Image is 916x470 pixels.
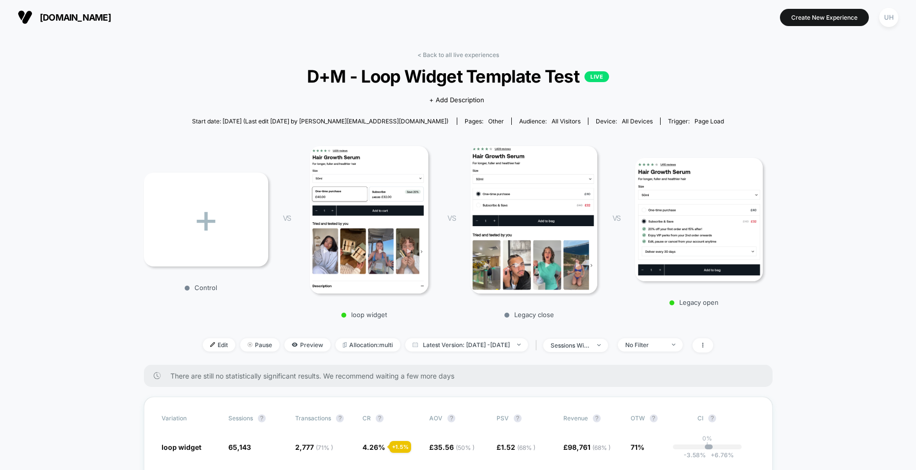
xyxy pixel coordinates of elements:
img: end [597,344,601,346]
span: £ [497,443,535,451]
span: | [533,338,543,352]
button: ? [593,414,601,422]
span: CI [697,414,751,422]
div: + 1.5 % [389,441,411,453]
button: ? [708,414,716,422]
div: Trigger: [668,117,724,125]
p: | [706,442,708,449]
p: 0% [702,435,712,442]
span: ( 68 % ) [592,444,611,451]
p: loop widget [301,311,428,319]
span: Sessions [228,414,253,422]
span: ( 50 % ) [456,444,474,451]
span: all devices [622,117,653,125]
span: There are still no statistically significant results. We recommend waiting a few more days [170,372,753,380]
button: ? [258,414,266,422]
span: AOV [429,414,443,422]
img: Legacy open main [635,158,763,282]
p: Control [139,284,263,292]
button: ? [514,414,522,422]
span: ( 71 % ) [316,444,333,451]
span: Allocation: multi [335,338,400,352]
span: 71% [631,443,644,451]
span: Transactions [295,414,331,422]
span: 1.52 [501,443,535,451]
img: Visually logo [18,10,32,25]
span: loop widget [162,443,201,451]
button: ? [650,414,658,422]
a: < Back to all live experiences [417,51,499,59]
span: CR [362,414,371,422]
span: VS [447,214,455,222]
p: LIVE [584,71,609,82]
button: ? [336,414,344,422]
span: Preview [284,338,331,352]
button: ? [376,414,384,422]
button: ? [447,414,455,422]
button: Create New Experience [780,9,869,26]
span: + [711,451,715,459]
img: edit [210,342,215,347]
span: All Visitors [552,117,581,125]
span: 6.76 % [706,451,734,459]
span: 35.56 [434,443,474,451]
div: UH [879,8,898,27]
span: Edit [203,338,235,352]
span: 98,761 [568,443,611,451]
span: Page Load [694,117,724,125]
div: + [144,173,268,266]
span: PSV [497,414,509,422]
div: sessions with impression [551,342,590,349]
span: ( 68 % ) [517,444,535,451]
img: rebalance [343,342,347,348]
span: £ [563,443,611,451]
div: Pages: [465,117,504,125]
span: Start date: [DATE] (Last edit [DATE] by [PERSON_NAME][EMAIL_ADDRESS][DOMAIN_NAME]) [192,117,448,125]
span: £ [429,443,474,451]
button: [DOMAIN_NAME] [15,9,114,25]
img: Legacy close main [471,146,597,294]
span: Variation [162,414,216,422]
img: end [248,342,252,347]
span: 65,143 [228,443,251,451]
span: + Add Description [429,95,484,105]
img: calendar [413,342,418,347]
span: -3.58 % [684,451,706,459]
p: Legacy open [630,298,758,306]
button: UH [876,7,901,28]
span: Pause [240,338,279,352]
img: loop widget main [310,146,428,294]
span: Device: [588,117,660,125]
span: VS [612,214,620,222]
span: Revenue [563,414,588,422]
span: 4.26 % [362,443,385,451]
div: Audience: [519,117,581,125]
span: other [488,117,504,125]
span: D+M - Loop Widget Template Test [175,66,741,87]
div: No Filter [625,341,665,349]
span: [DOMAIN_NAME] [40,12,111,23]
span: OTW [631,414,685,422]
p: Legacy close [465,311,593,319]
span: 2,777 [295,443,333,451]
span: VS [283,214,291,222]
img: end [672,344,675,346]
img: end [517,344,521,346]
span: Latest Version: [DATE] - [DATE] [405,338,528,352]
